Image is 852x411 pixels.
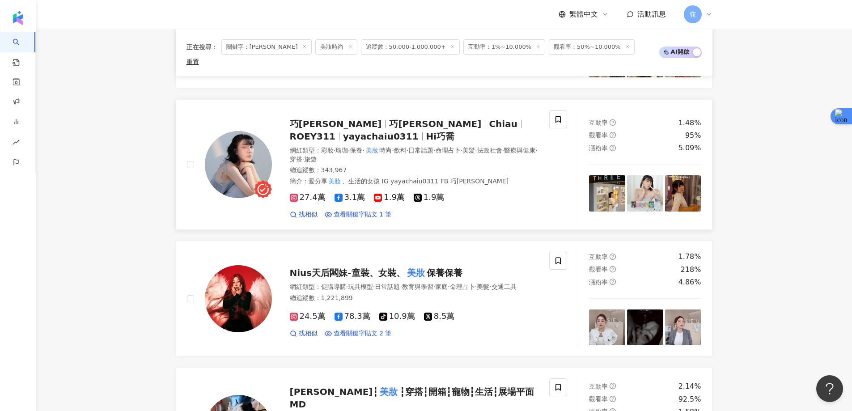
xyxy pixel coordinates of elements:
[290,156,302,163] span: 穿搭
[678,381,701,391] div: 2.14%
[610,396,616,402] span: question-circle
[436,147,461,154] span: 命理占卜
[535,147,537,154] span: ·
[489,119,517,129] span: Chiau
[325,329,392,338] a: 查看關鍵字貼文 2 筆
[290,146,539,164] div: 網紅類型 ：
[475,283,477,290] span: ·
[402,283,433,290] span: 教育與學習
[426,131,455,142] span: Hi巧喬
[335,312,370,321] span: 78.3萬
[450,283,475,290] span: 命理占卜
[407,147,408,154] span: ·
[378,385,399,399] mark: 美妝
[335,147,348,154] span: 瑜珈
[678,118,701,128] div: 1.48%
[365,145,380,155] mark: 美妝
[627,309,663,346] img: post-image
[610,119,616,126] span: question-circle
[400,283,402,290] span: ·
[392,147,394,154] span: ·
[433,283,435,290] span: ·
[350,147,362,154] span: 保養
[477,147,502,154] span: 法政社會
[665,309,701,346] img: post-image
[290,176,509,186] span: 簡介 ：
[302,156,304,163] span: ·
[502,147,504,154] span: ·
[11,11,25,25] img: logo icon
[589,266,608,273] span: 觀看率
[176,241,712,356] a: KOL AvatarNius天后闆妹-童裝、女裝、美妝保養保養網紅類型：促購導購·玩具模型·日常話題·教育與學習·家庭·命理占卜·美髮·交通工具總追蹤數：1,221,89924.5萬78.3萬1...
[327,176,343,186] mark: 美妝
[334,147,335,154] span: ·
[176,99,712,230] a: KOL Avatar巧[PERSON_NAME]巧[PERSON_NAME]ChiauROEY311yayachaiu0311Hi巧喬網紅類型：彩妝·瑜珈·保養·美妝時尚·飲料·日常話題·命理占...
[342,178,509,185] span: 、生活的女孩 IG yayachaiu0311 FB 巧[PERSON_NAME]
[610,383,616,389] span: question-circle
[299,210,318,219] span: 找相似
[678,143,701,153] div: 5.09%
[549,39,635,55] span: 觀看率：50%~10,000%
[610,266,616,272] span: question-circle
[290,386,378,397] span: [PERSON_NAME]┇
[589,253,608,260] span: 互動率
[379,312,415,321] span: 10.9萬
[589,309,625,346] img: post-image
[290,267,405,278] span: Nius天后闆妹-童裝、女裝、
[475,147,477,154] span: ·
[290,166,539,175] div: 總追蹤數 ： 343,967
[678,277,701,287] div: 4.86%
[678,252,701,262] div: 1.78%
[362,147,364,154] span: ·
[343,131,419,142] span: yayachaiu0311
[685,131,701,140] div: 95%
[290,131,335,142] span: ROEY311
[589,395,608,403] span: 觀看率
[361,39,460,55] span: 追蹤數：50,000-1,000,000+
[334,329,392,338] span: 查看關鍵字貼文 2 筆
[589,144,608,152] span: 漲粉率
[290,294,539,303] div: 總追蹤數 ： 1,221,899
[375,283,400,290] span: 日常話題
[394,147,407,154] span: 飲料
[205,131,272,198] img: KOL Avatar
[435,283,448,290] span: 家庭
[461,147,462,154] span: ·
[405,266,427,280] mark: 美妝
[334,210,392,219] span: 查看關鍵字貼文 1 筆
[373,283,375,290] span: ·
[427,267,462,278] span: 保養保養
[589,383,608,390] span: 互動率
[290,312,326,321] span: 24.5萬
[290,119,382,129] span: 巧[PERSON_NAME]
[627,175,663,212] img: post-image
[414,193,445,202] span: 1.9萬
[290,283,539,292] div: 網紅類型 ：
[335,193,365,202] span: 3.1萬
[321,283,346,290] span: 促購導購
[433,147,435,154] span: ·
[492,283,517,290] span: 交通工具
[304,156,317,163] span: 旅遊
[321,147,334,154] span: 彩妝
[424,312,455,321] span: 8.5萬
[187,58,199,65] div: 重置
[348,283,373,290] span: 玩具模型
[290,193,326,202] span: 27.4萬
[610,132,616,138] span: question-circle
[290,386,534,410] span: ┇穿搭┇開箱┇寵物┇生活┇展場平面MD
[346,283,348,290] span: ·
[589,119,608,126] span: 互動率
[504,147,535,154] span: 醫療與健康
[13,32,30,67] a: search
[690,9,696,19] span: 窕
[589,279,608,286] span: 漲粉率
[408,147,433,154] span: 日常話題
[489,283,491,290] span: ·
[389,119,481,129] span: 巧[PERSON_NAME]
[13,133,20,153] span: rise
[290,329,318,338] a: 找相似
[477,283,489,290] span: 美髮
[665,175,701,212] img: post-image
[374,193,405,202] span: 1.9萬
